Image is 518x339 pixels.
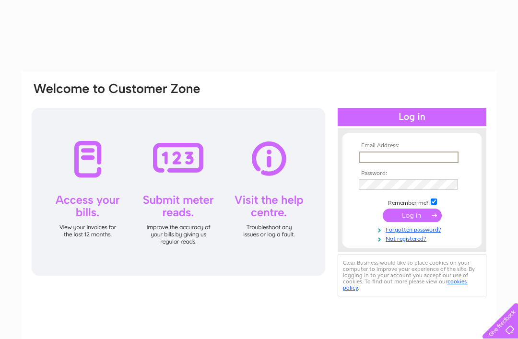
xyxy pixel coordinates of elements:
[359,224,468,234] a: Forgotten password?
[359,234,468,243] a: Not registered?
[383,209,442,222] input: Submit
[356,142,468,149] th: Email Address:
[338,255,486,296] div: Clear Business would like to place cookies on your computer to improve your experience of the sit...
[356,197,468,207] td: Remember me?
[343,278,467,291] a: cookies policy
[356,170,468,177] th: Password:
